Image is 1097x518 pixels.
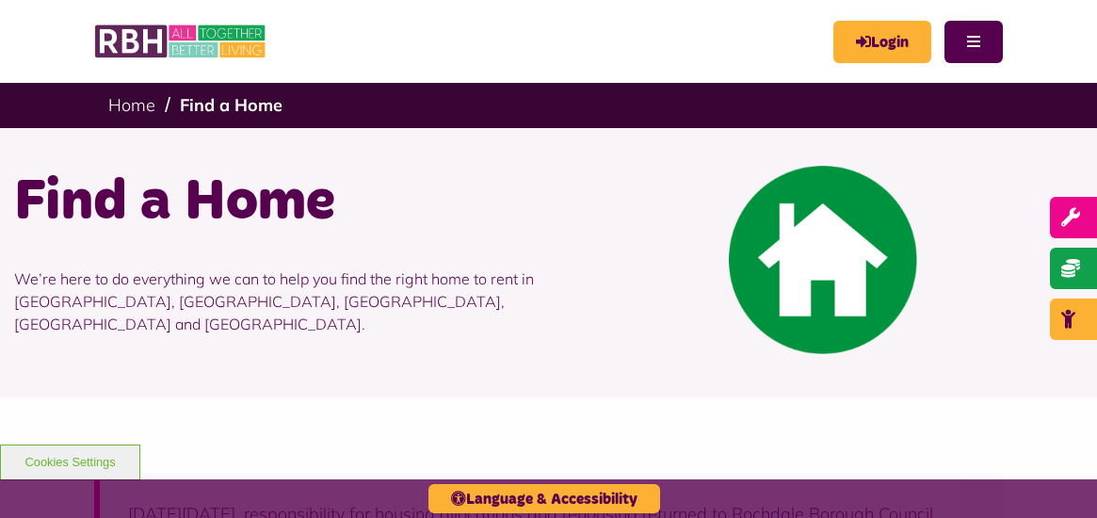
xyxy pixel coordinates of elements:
h1: Find a Home [14,166,535,239]
p: We’re here to do everything we can to help you find the right home to rent in [GEOGRAPHIC_DATA], ... [14,239,535,364]
img: Find A Home [729,166,917,354]
a: MyRBH [833,21,931,63]
a: Home [108,94,155,116]
iframe: Netcall Web Assistant for live chat [1012,433,1097,518]
button: Navigation [944,21,1003,63]
img: RBH [94,19,268,64]
a: Find a Home [180,94,282,116]
button: Language & Accessibility [428,484,660,513]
